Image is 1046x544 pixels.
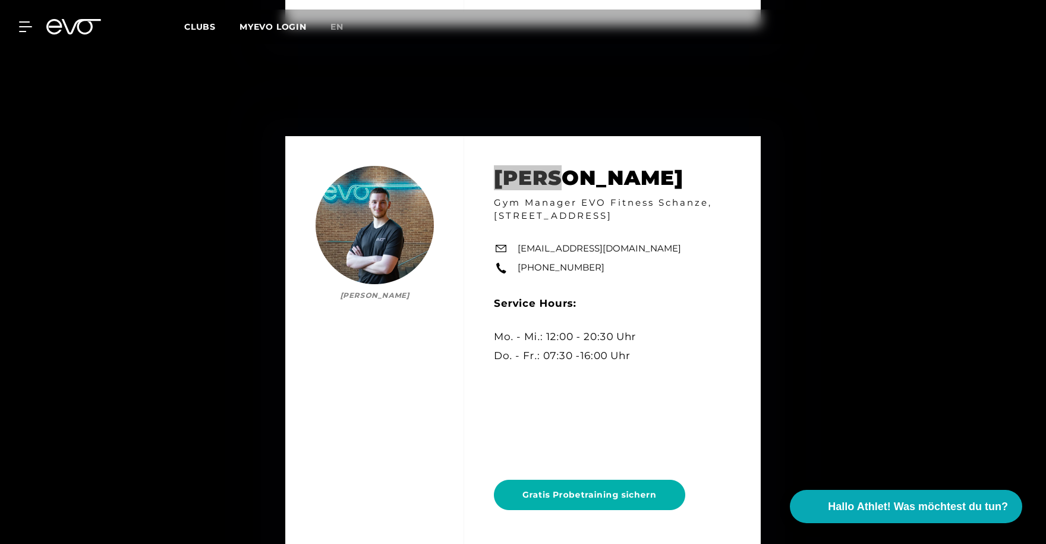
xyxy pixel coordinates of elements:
span: Gratis Probetraining sichern [522,488,657,501]
span: Clubs [184,21,216,32]
span: Hallo Athlet! Was möchtest du tun? [828,499,1008,515]
a: MYEVO LOGIN [240,21,307,32]
a: [EMAIL_ADDRESS][DOMAIN_NAME] [518,241,681,255]
a: Gratis Probetraining sichern [494,470,690,518]
span: en [330,21,344,32]
a: en [330,20,358,34]
a: [PHONE_NUMBER] [518,261,604,275]
button: Hallo Athlet! Was möchtest du tun? [790,490,1022,523]
a: Clubs [184,21,240,32]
